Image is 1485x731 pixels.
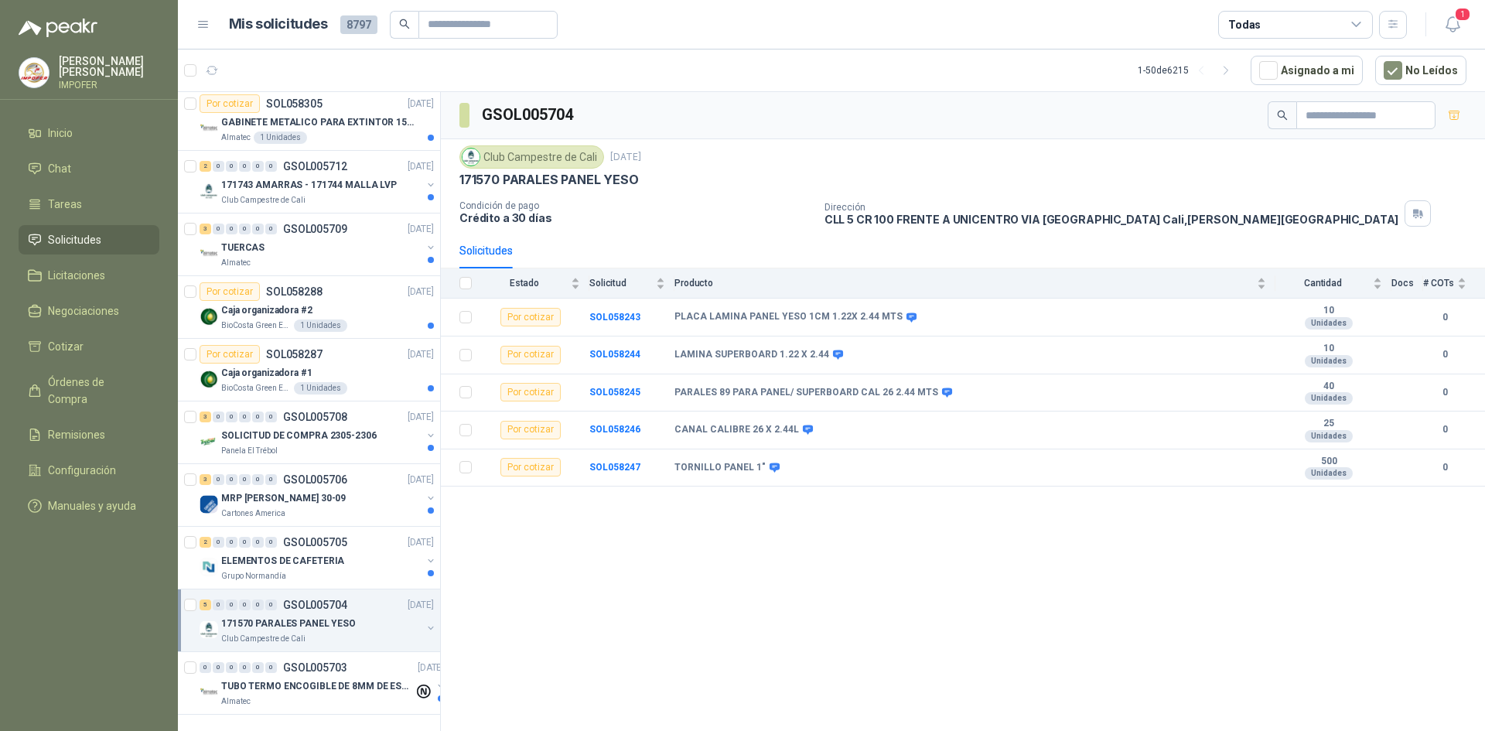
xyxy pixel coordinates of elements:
div: 0 [239,599,251,610]
div: Club Campestre de Cali [459,145,604,169]
img: Company Logo [200,683,218,702]
p: Panela El Trébol [221,445,278,457]
b: 10 [1275,305,1382,317]
div: 0 [239,224,251,234]
th: Docs [1391,268,1423,299]
b: CANAL CALIBRE 26 X 2.44L [674,424,799,436]
p: Almatec [221,132,251,144]
span: Producto [674,278,1254,289]
p: Caja organizadora #1 [221,366,312,381]
img: Company Logo [200,495,218,514]
a: SOL058243 [589,312,640,323]
a: SOL058246 [589,424,640,435]
div: 0 [213,537,224,548]
a: 2 0 0 0 0 0 GSOL005705[DATE] Company LogoELEMENTOS DE CAFETERIAGrupo Normandía [200,533,437,582]
div: 0 [213,599,224,610]
p: Crédito a 30 días [459,211,812,224]
p: [DATE] [418,661,444,675]
img: Company Logo [200,119,218,138]
p: [PERSON_NAME] [PERSON_NAME] [59,56,159,77]
a: Configuración [19,456,159,485]
div: Por cotizar [200,345,260,364]
div: 0 [239,412,251,422]
p: SOLICITUD DE COMPRA 2305-2306 [221,429,377,443]
p: GSOL005712 [283,161,347,172]
b: PLACA LAMINA PANEL YESO 1CM 1.22X 2.44 MTS [674,311,903,323]
a: Cotizar [19,332,159,361]
a: 3 0 0 0 0 0 GSOL005706[DATE] Company LogoMRP [PERSON_NAME] 30-09Cartones America [200,470,437,520]
p: Almatec [221,695,251,708]
span: Órdenes de Compra [48,374,145,408]
p: [DATE] [408,473,434,487]
span: Manuales y ayuda [48,497,136,514]
div: 0 [252,599,264,610]
div: 0 [213,412,224,422]
div: 0 [200,662,211,673]
p: SOL058305 [266,98,323,109]
span: Inicio [48,125,73,142]
b: 25 [1275,418,1382,430]
b: 0 [1423,310,1466,325]
b: 0 [1423,347,1466,362]
div: 0 [265,224,277,234]
p: Club Campestre de Cali [221,633,306,645]
p: Caja organizadora #2 [221,303,312,318]
div: 0 [252,537,264,548]
p: MRP [PERSON_NAME] 30-09 [221,491,346,506]
th: # COTs [1423,268,1485,299]
div: 0 [226,537,237,548]
div: 0 [252,662,264,673]
a: 3 0 0 0 0 0 GSOL005709[DATE] Company LogoTUERCASAlmatec [200,220,437,269]
p: 171570 PARALES PANEL YESO [459,172,639,188]
p: [DATE] [408,222,434,237]
div: 2 [200,161,211,172]
p: GSOL005705 [283,537,347,548]
p: GSOL005709 [283,224,347,234]
a: Por cotizarSOL058305[DATE] Company LogoGABINETE METALICO PARA EXTINTOR 15 LB DE CO2Almatec1 Unidades [178,88,440,151]
img: Logo peakr [19,19,97,37]
div: 0 [252,412,264,422]
div: Unidades [1305,467,1353,480]
p: Almatec [221,257,251,269]
div: 3 [200,412,211,422]
a: Licitaciones [19,261,159,290]
p: [DATE] [408,410,434,425]
div: 0 [265,599,277,610]
p: ELEMENTOS DE CAFETERIA [221,554,344,569]
a: Tareas [19,190,159,219]
a: Remisiones [19,420,159,449]
p: SOL058287 [266,349,323,360]
a: SOL058247 [589,462,640,473]
div: 3 [200,474,211,485]
div: 0 [252,161,264,172]
img: Company Logo [200,307,218,326]
p: [DATE] [408,97,434,111]
a: Órdenes de Compra [19,367,159,414]
img: Company Logo [200,244,218,263]
span: # COTs [1423,278,1454,289]
a: Solicitudes [19,225,159,254]
a: Manuales y ayuda [19,491,159,521]
div: 0 [226,474,237,485]
p: GSOL005708 [283,412,347,422]
a: SOL058244 [589,349,640,360]
div: 0 [213,474,224,485]
p: 171570 PARALES PANEL YESO [221,617,356,631]
p: BioCosta Green Energy S.A.S [221,382,291,395]
div: 3 [200,224,211,234]
button: 1 [1439,11,1466,39]
a: 3 0 0 0 0 0 GSOL005708[DATE] Company LogoSOLICITUD DE COMPRA 2305-2306Panela El Trébol [200,408,437,457]
p: TUERCAS [221,241,265,255]
div: 2 [200,537,211,548]
img: Company Logo [200,370,218,388]
div: 5 [200,599,211,610]
div: 0 [265,474,277,485]
a: Negociaciones [19,296,159,326]
div: 0 [213,161,224,172]
div: Por cotizar [500,421,561,439]
button: No Leídos [1375,56,1466,85]
div: 0 [239,662,251,673]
